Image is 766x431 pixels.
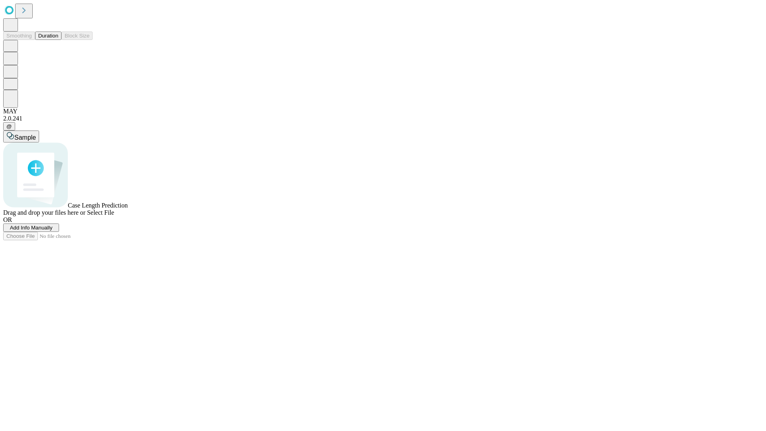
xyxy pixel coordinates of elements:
[35,32,61,40] button: Duration
[68,202,128,209] span: Case Length Prediction
[3,223,59,232] button: Add Info Manually
[6,123,12,129] span: @
[3,209,85,216] span: Drag and drop your files here or
[3,32,35,40] button: Smoothing
[61,32,93,40] button: Block Size
[3,115,763,122] div: 2.0.241
[14,134,36,141] span: Sample
[10,225,53,231] span: Add Info Manually
[3,122,15,130] button: @
[3,108,763,115] div: MAY
[87,209,114,216] span: Select File
[3,130,39,142] button: Sample
[3,216,12,223] span: OR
